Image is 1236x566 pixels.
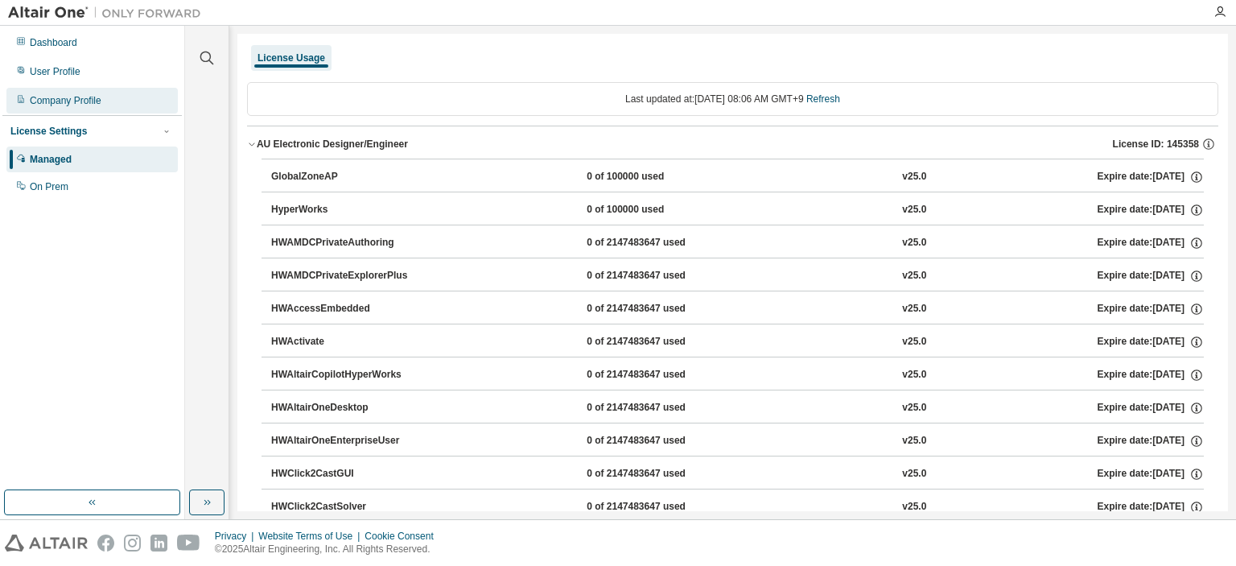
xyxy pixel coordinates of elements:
div: GlobalZoneAP [271,170,416,184]
div: 0 of 2147483647 used [587,302,731,316]
div: HyperWorks [271,203,416,217]
button: HWClick2CastGUI0 of 2147483647 usedv25.0Expire date:[DATE] [271,457,1204,492]
div: v25.0 [902,434,926,448]
img: instagram.svg [124,535,141,552]
div: Expire date: [DATE] [1098,236,1204,250]
div: v25.0 [902,335,926,349]
div: Expire date: [DATE] [1098,401,1204,415]
div: v25.0 [902,368,926,382]
div: License Settings [10,125,87,138]
div: 0 of 2147483647 used [587,335,731,349]
div: Expire date: [DATE] [1098,335,1204,349]
div: HWAltairOneDesktop [271,401,416,415]
button: HWAltairOneEnterpriseUser0 of 2147483647 usedv25.0Expire date:[DATE] [271,423,1204,459]
button: HWActivate0 of 2147483647 usedv25.0Expire date:[DATE] [271,324,1204,360]
div: Privacy [215,530,258,543]
div: 0 of 100000 used [587,203,731,217]
div: On Prem [30,180,68,193]
div: Expire date: [DATE] [1098,170,1204,184]
div: Expire date: [DATE] [1098,302,1204,316]
div: Managed [30,153,72,166]
div: Expire date: [DATE] [1098,500,1204,514]
span: License ID: 145358 [1113,138,1199,151]
div: HWClick2CastGUI [271,467,416,481]
div: User Profile [30,65,80,78]
div: HWAltairOneEnterpriseUser [271,434,416,448]
div: AU Electronic Designer/Engineer [257,138,408,151]
button: HWAltairOneDesktop0 of 2147483647 usedv25.0Expire date:[DATE] [271,390,1204,426]
button: HWAMDCPrivateExplorerPlus0 of 2147483647 usedv25.0Expire date:[DATE] [271,258,1204,294]
div: HWAccessEmbedded [271,302,416,316]
img: youtube.svg [177,535,200,552]
div: 0 of 2147483647 used [587,236,731,250]
div: 0 of 2147483647 used [587,500,731,514]
div: Company Profile [30,94,101,107]
button: HWAccessEmbedded0 of 2147483647 usedv25.0Expire date:[DATE] [271,291,1204,327]
div: 0 of 2147483647 used [587,401,731,415]
button: HyperWorks0 of 100000 usedv25.0Expire date:[DATE] [271,192,1204,228]
p: © 2025 Altair Engineering, Inc. All Rights Reserved. [215,543,443,556]
div: v25.0 [902,500,926,514]
button: HWAMDCPrivateAuthoring0 of 2147483647 usedv25.0Expire date:[DATE] [271,225,1204,261]
img: altair_logo.svg [5,535,88,552]
a: Refresh [806,93,840,105]
div: v25.0 [902,236,926,250]
img: Altair One [8,5,209,21]
div: Cookie Consent [365,530,443,543]
div: Expire date: [DATE] [1098,467,1204,481]
div: Last updated at: [DATE] 08:06 AM GMT+9 [247,82,1218,116]
div: HWAMDCPrivateAuthoring [271,236,416,250]
div: 0 of 2147483647 used [587,467,731,481]
div: HWActivate [271,335,416,349]
div: v25.0 [902,467,926,481]
div: v25.0 [902,170,926,184]
div: v25.0 [902,269,926,283]
div: 0 of 2147483647 used [587,368,731,382]
button: HWClick2CastSolver0 of 2147483647 usedv25.0Expire date:[DATE] [271,490,1204,525]
div: HWAltairCopilotHyperWorks [271,368,416,382]
div: v25.0 [902,401,926,415]
button: HWAltairCopilotHyperWorks0 of 2147483647 usedv25.0Expire date:[DATE] [271,357,1204,393]
div: 0 of 100000 used [587,170,731,184]
div: License Usage [257,52,325,64]
div: HWAMDCPrivateExplorerPlus [271,269,416,283]
div: HWClick2CastSolver [271,500,416,514]
div: v25.0 [902,203,926,217]
div: Website Terms of Use [258,530,365,543]
button: GlobalZoneAP0 of 100000 usedv25.0Expire date:[DATE] [271,159,1204,195]
img: facebook.svg [97,535,114,552]
button: AU Electronic Designer/EngineerLicense ID: 145358 [247,126,1218,162]
div: Expire date: [DATE] [1098,434,1204,448]
div: v25.0 [902,302,926,316]
img: linkedin.svg [150,535,167,552]
div: Expire date: [DATE] [1098,203,1204,217]
div: 0 of 2147483647 used [587,269,731,283]
div: 0 of 2147483647 used [587,434,731,448]
div: Expire date: [DATE] [1098,269,1204,283]
div: Expire date: [DATE] [1098,368,1204,382]
div: Dashboard [30,36,77,49]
